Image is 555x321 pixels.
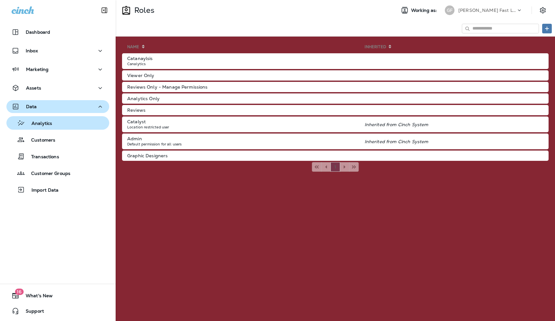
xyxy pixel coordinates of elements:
[445,5,454,15] div: GF
[122,70,365,81] td: Viewer Only
[26,85,41,91] p: Assets
[6,63,109,76] button: Marketing
[122,53,365,69] td: Catanaylsis
[26,48,38,53] p: Inbox
[25,137,55,143] p: Customers
[122,93,365,104] td: Analytics Only
[122,82,365,92] td: Reviews Only - Manage Permissions
[6,183,109,196] button: Import Data
[26,104,37,109] p: Data
[6,305,109,317] button: Support
[122,151,365,161] td: Graphic Designers
[411,8,438,13] span: Working as:
[365,122,428,127] em: Inherited from Cinch System
[122,44,365,52] th: Name
[25,187,59,194] p: Import Data
[537,4,549,16] button: Settings
[330,162,340,172] button: 1
[6,150,109,163] button: Transactions
[6,166,109,180] button: Customer Groups
[19,293,53,301] span: What's New
[127,125,169,129] small: Location restricted user
[365,139,428,144] em: Inherited from Cinch System
[19,308,44,316] span: Support
[334,165,337,169] span: 1
[15,289,23,295] span: 16
[25,121,52,127] p: Analytics
[6,26,109,39] button: Dashboard
[122,117,365,132] td: Catalyst
[365,44,549,52] th: Inherited
[6,82,109,94] button: Assets
[122,105,365,115] td: Reviews
[122,134,365,149] td: Admin
[95,4,113,17] button: Collapse Sidebar
[6,133,109,146] button: Customers
[127,62,145,66] small: Canalytics
[132,5,154,15] p: Roles
[25,154,59,160] p: Transactions
[127,142,181,146] small: Default permission for all users
[26,30,50,35] p: Dashboard
[6,44,109,57] button: Inbox
[25,171,70,177] p: Customer Groups
[6,116,109,130] button: Analytics
[6,100,109,113] button: Data
[458,8,516,13] p: [PERSON_NAME] Fast Lube dba [PERSON_NAME]
[6,289,109,302] button: 16What's New
[26,67,48,72] p: Marketing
